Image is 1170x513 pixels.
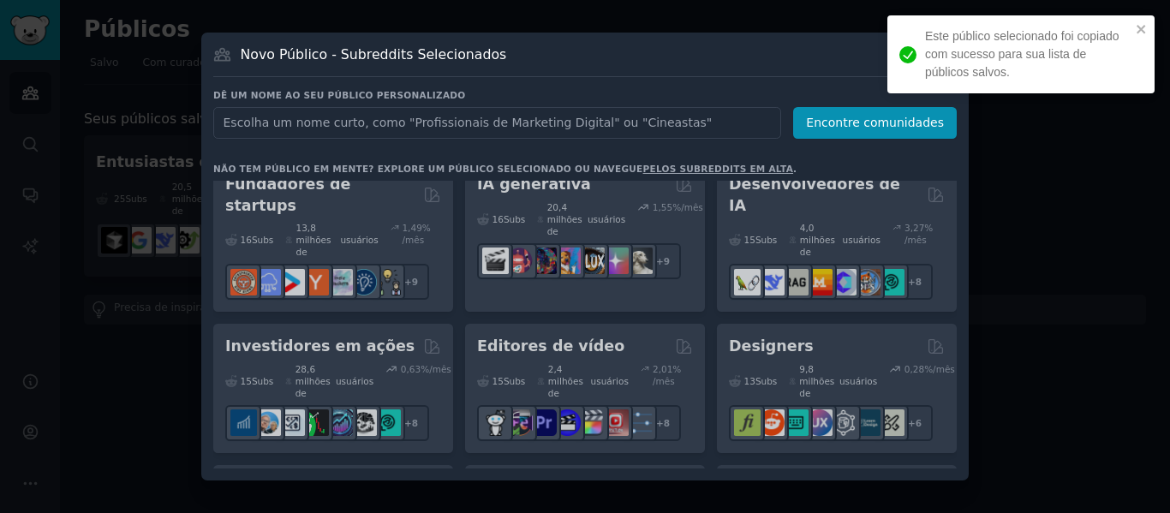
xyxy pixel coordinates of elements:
[793,164,797,174] font: .
[643,164,794,174] a: pelos subreddits em alta
[213,90,465,100] font: Dê um nome ao seu público personalizado
[213,164,643,174] font: Não tem público em mente? Explore um público selecionado ou navegue
[925,29,1119,79] font: Este público selecionado foi copiado com sucesso para sua lista de públicos salvos.
[241,46,507,63] font: Novo Público - Subreddits Selecionados
[793,107,957,139] button: Encontre comunidades
[806,116,944,129] font: Encontre comunidades
[213,107,781,139] input: Escolha um nome curto, como "Profissionais de Marketing Digital" ou "Cineastas"
[1136,22,1148,36] button: fechar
